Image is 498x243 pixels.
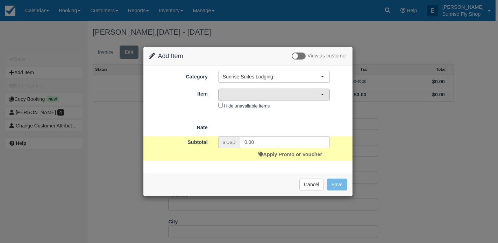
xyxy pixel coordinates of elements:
label: Item [143,88,213,98]
label: Subtotal [143,136,213,146]
a: Apply Promo or Voucher [258,152,322,157]
button: Cancel [299,179,324,190]
button: Save [327,179,347,190]
button: — [218,89,330,100]
span: Add Item [158,53,183,60]
span: View as customer [307,53,347,59]
span: — [223,91,321,98]
small: $ USD [223,140,236,145]
label: Category [143,71,213,81]
button: Sunrise Suites Lodging [218,71,330,83]
span: Sunrise Suites Lodging [223,73,321,80]
label: Hide unavailable items [224,103,270,109]
label: Rate [143,121,213,131]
